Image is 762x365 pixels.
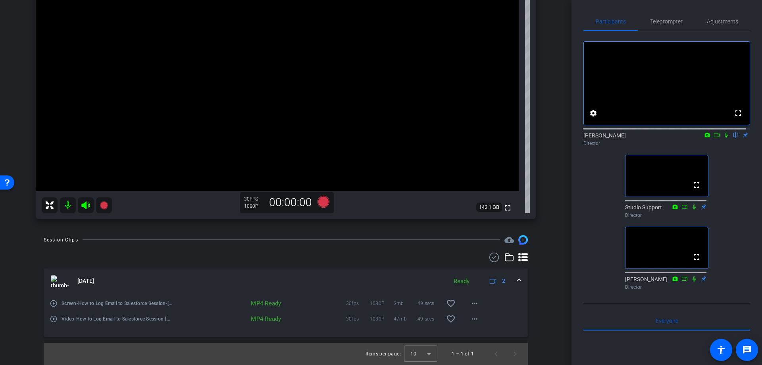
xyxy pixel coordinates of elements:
[446,299,456,308] mat-icon: favorite_border
[650,19,683,24] span: Teleprompter
[370,299,394,307] span: 1080P
[625,212,708,219] div: Director
[707,19,738,24] span: Adjustments
[733,108,743,118] mat-icon: fullscreen
[504,235,514,245] span: Destinations for your clips
[44,236,78,244] div: Session Clips
[742,345,752,355] mat-icon: message
[62,315,172,323] span: Video-How to Log Email to Salesforce Session-[PERSON_NAME]-2025-08-26-10-04-26-702-0
[583,131,750,147] div: [PERSON_NAME]
[503,203,512,212] mat-icon: fullscreen
[346,315,370,323] span: 30fps
[366,350,401,358] div: Items per page:
[244,203,264,209] div: 1080P
[62,299,172,307] span: Screen-How to Log Email to Salesforce Session-[PERSON_NAME]-2025-08-26-10-04-26-702-0
[476,203,502,212] span: 142.1 GB
[50,299,58,307] mat-icon: play_circle_outline
[692,252,701,262] mat-icon: fullscreen
[394,299,418,307] span: 3mb
[233,299,285,307] div: MP4 Ready
[346,299,370,307] span: 30fps
[44,268,528,294] mat-expansion-panel-header: thumb-nail[DATE]Ready2
[470,314,479,324] mat-icon: more_horiz
[487,344,506,363] button: Previous page
[233,315,285,323] div: MP4 Ready
[418,315,441,323] span: 49 secs
[583,140,750,147] div: Director
[596,19,626,24] span: Participants
[692,180,701,190] mat-icon: fullscreen
[446,314,456,324] mat-icon: favorite_border
[716,345,726,355] mat-icon: accessibility
[418,299,441,307] span: 49 secs
[504,235,514,245] mat-icon: cloud_upload
[506,344,525,363] button: Next page
[450,277,473,286] div: Ready
[244,196,264,202] div: 30
[370,315,394,323] span: 1080P
[77,277,94,285] span: [DATE]
[589,108,598,118] mat-icon: settings
[51,275,69,287] img: thumb-nail
[518,235,528,245] img: Session clips
[250,196,258,202] span: FPS
[394,315,418,323] span: 47mb
[44,294,528,337] div: thumb-nail[DATE]Ready2
[625,275,708,291] div: [PERSON_NAME]
[625,284,708,291] div: Director
[625,203,708,219] div: Studio Support
[502,277,505,285] span: 2
[264,196,317,209] div: 00:00:00
[50,315,58,323] mat-icon: play_circle_outline
[452,350,474,358] div: 1 – 1 of 1
[656,318,678,324] span: Everyone
[470,299,479,308] mat-icon: more_horiz
[731,131,741,138] mat-icon: flip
